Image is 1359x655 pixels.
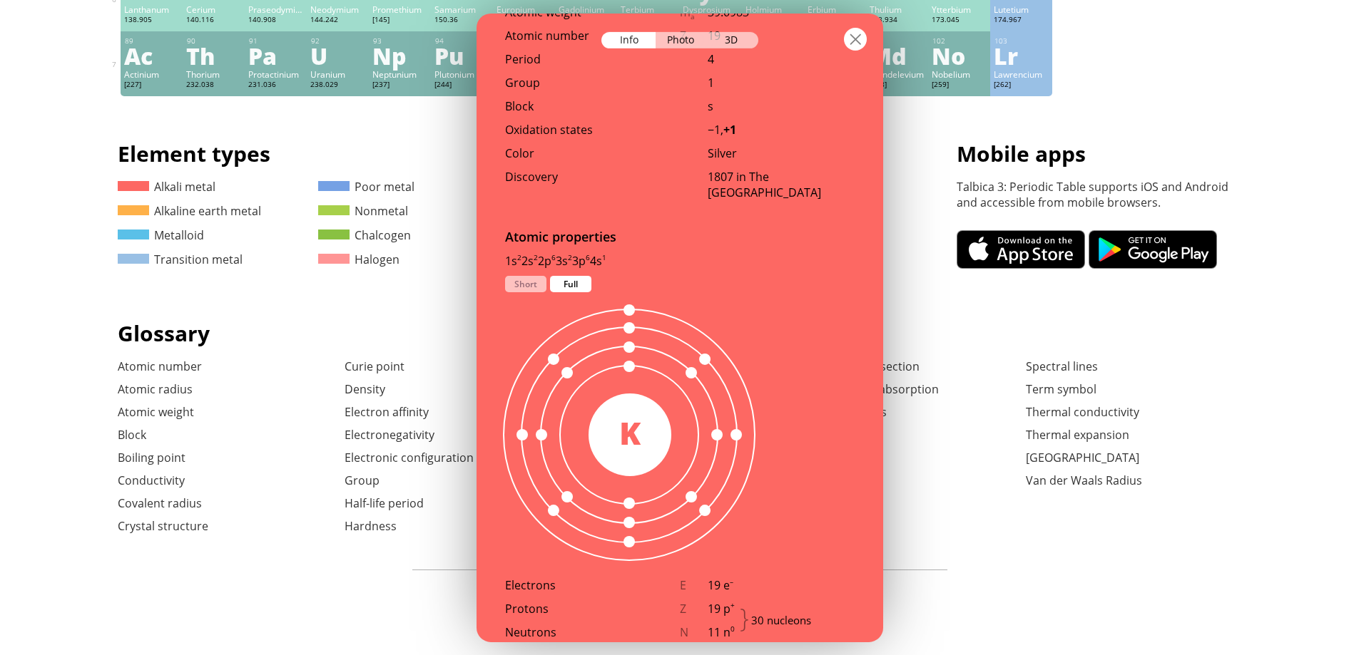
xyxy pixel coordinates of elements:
div: 238.029 [310,80,365,91]
a: Group [345,473,380,488]
div: Short [505,276,546,292]
div: Pu [434,44,489,67]
a: Thermal expansion [1026,427,1129,443]
div: Color [505,145,680,161]
div: Lr [994,44,1049,67]
div: Ytterbium [932,4,987,15]
div: Z [680,601,708,617]
div: 144.242 [310,15,365,26]
div: Silver [708,145,855,161]
div: 89 [125,36,179,46]
div: 3D [707,31,758,48]
div: N [680,624,708,640]
div: Uranium [310,68,365,80]
div: [259] [932,80,987,91]
div: Thulium [870,4,925,15]
div: Protactinium [248,68,303,80]
div: Oxidation states [505,122,680,138]
div: Pa [248,44,303,67]
div: Nobelium [932,68,987,80]
a: Crystal structure [118,518,208,534]
sup: 2 [517,253,521,262]
div: Lanthanum [124,4,179,15]
div: } [740,600,749,634]
div: Period [505,51,680,67]
a: Halogen [318,252,399,267]
div: Promethium [372,4,427,15]
a: Alkali metal [118,179,215,195]
sup: 2 [534,253,538,262]
div: Th [186,44,241,67]
div: E [680,577,708,593]
b: +1 [723,122,736,138]
div: No [932,44,987,67]
a: Hardness [345,518,397,534]
div: −1, [708,122,855,138]
div: [244] [434,80,489,91]
sup: 0 [731,624,735,634]
a: Thermal conductivity [1026,404,1139,420]
div: Photo [656,31,707,48]
div: 93 [373,36,427,46]
div: Full [550,276,591,292]
div: 19 p [708,601,855,617]
div: Cerium [186,4,241,15]
div: 101 [870,36,925,46]
div: [262] [994,80,1049,91]
a: Chalcogen [318,227,411,243]
a: Block [118,427,146,443]
a: Covalent radius [118,495,202,511]
div: Dysprosium [683,4,738,15]
div: Group [505,75,680,91]
div: 140.908 [248,15,303,26]
div: Samarium [434,4,489,15]
a: Electron affinity [345,404,429,420]
div: 138.905 [124,15,179,26]
div: Terbium [621,4,676,15]
div: 4 [708,51,855,67]
div: Lawrencium [994,68,1049,80]
a: Spectral lines [1026,359,1098,374]
div: 231.036 [248,80,303,91]
div: Thorium [186,68,241,80]
sup: 6 [551,253,556,262]
a: Poor metal [318,179,414,195]
div: 90 [187,36,241,46]
div: Lutetium [994,4,1049,15]
a: Atomic radius [118,381,193,397]
div: 94 [435,36,489,46]
h1: Glossary [118,319,1242,348]
div: Md [870,44,925,67]
div: 168.934 [870,15,925,26]
div: Block [505,98,680,114]
a: [GEOGRAPHIC_DATA] [1026,450,1139,465]
a: Curie point [345,359,404,374]
div: Actinium [124,68,179,80]
div: Atomic properties [477,228,883,253]
h1: Mobile apps [957,139,1242,168]
a: Nonmetal [318,203,408,219]
sup: 6 [586,253,590,262]
div: [145] [372,15,427,26]
sup: + [731,601,735,610]
div: 1807 in The [GEOGRAPHIC_DATA] [708,169,855,200]
div: Mendelevium [870,68,925,80]
sup: 1 [602,253,606,262]
div: 173.045 [932,15,987,26]
a: Atomic number [118,359,202,374]
a: Electronegativity [345,427,434,443]
div: Holmium [745,4,800,15]
div: 91 [249,36,303,46]
div: Ac [124,44,179,67]
div: Neutrons [505,624,680,640]
div: Discovery [505,169,680,185]
div: Protons [505,601,680,617]
a: Transition metal [118,252,243,267]
a: Electronic configuration [345,450,474,465]
div: Praseodymium [248,4,303,15]
div: 30 nucleons [751,613,823,627]
a: Atomic weight [118,404,194,420]
p: Designed and developed by [PERSON_NAME] [412,584,947,600]
a: Van der Waals Radius [1026,473,1142,488]
div: [227] [124,80,179,91]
